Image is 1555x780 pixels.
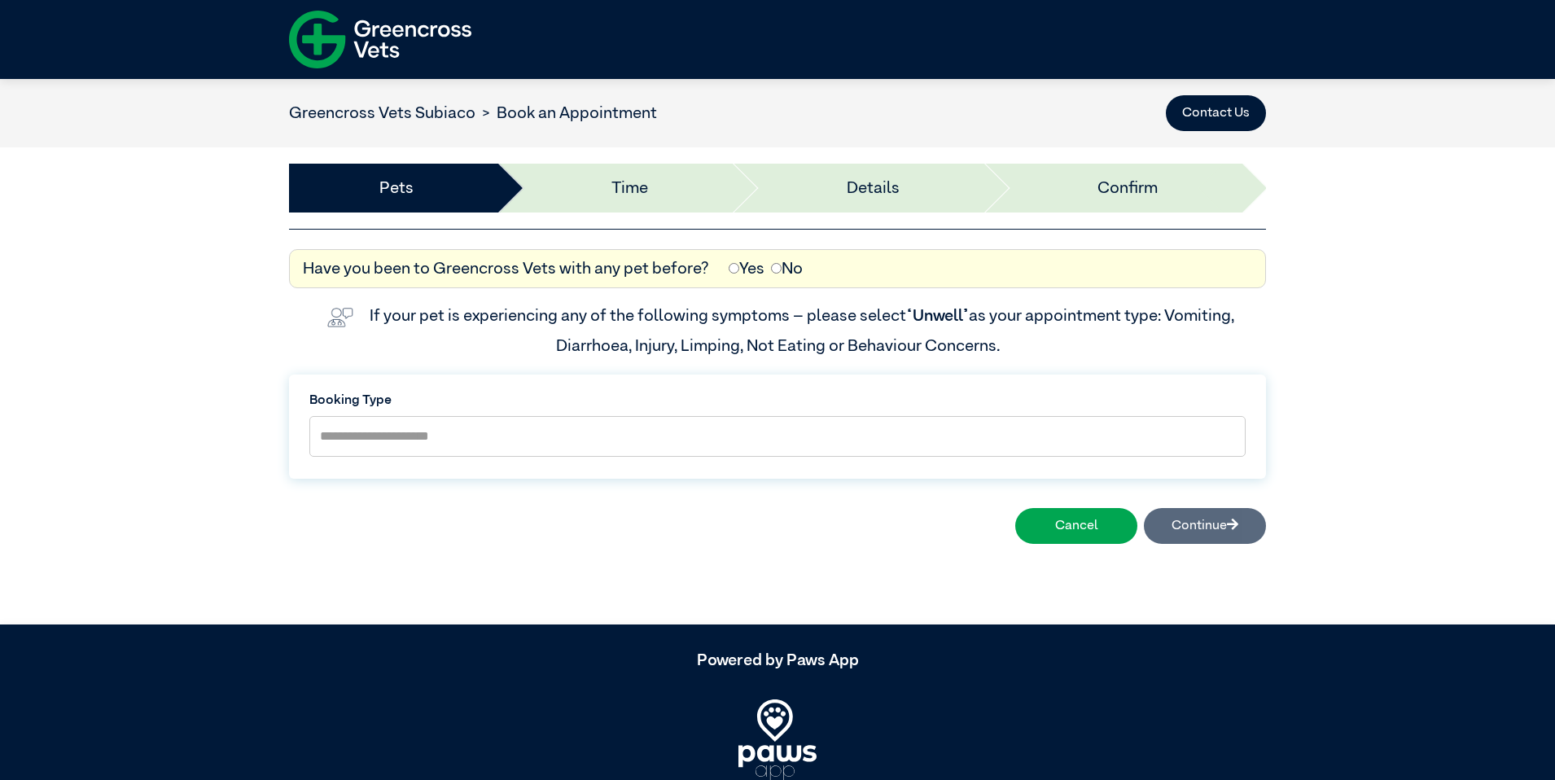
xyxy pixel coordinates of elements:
[289,101,657,125] nav: breadcrumb
[289,4,471,75] img: f-logo
[771,256,803,281] label: No
[289,105,475,121] a: Greencross Vets Subiaco
[309,391,1246,410] label: Booking Type
[289,651,1266,670] h5: Powered by Paws App
[729,256,764,281] label: Yes
[475,101,657,125] li: Book an Appointment
[370,308,1237,353] label: If your pet is experiencing any of the following symptoms – please select as your appointment typ...
[321,301,360,334] img: vet
[1166,95,1266,131] button: Contact Us
[906,308,969,324] span: “Unwell”
[729,263,739,274] input: Yes
[1015,508,1137,544] button: Cancel
[303,256,709,281] label: Have you been to Greencross Vets with any pet before?
[771,263,782,274] input: No
[379,176,414,200] a: Pets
